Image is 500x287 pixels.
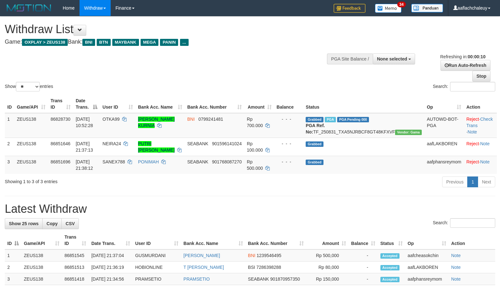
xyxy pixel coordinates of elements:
h4: Game: Bank: [5,39,327,45]
span: ... [180,39,189,46]
strong: 00:00:10 [468,54,485,59]
span: Accepted [380,277,399,282]
td: 2 [5,262,21,273]
label: Search: [433,218,495,228]
span: SEABANK [187,159,208,164]
div: - - - [277,159,301,165]
td: 3 [5,273,21,285]
img: panduan.png [411,4,443,12]
td: ZEUS138 [14,113,48,138]
td: AUTOWD-BOT-PGA [424,113,464,138]
button: None selected [373,54,415,64]
a: Reject [466,159,479,164]
a: Next [478,176,495,187]
span: MAYBANK [112,39,139,46]
span: None selected [377,56,407,61]
th: Op: activate to sort column ascending [405,231,449,249]
td: · [464,138,497,156]
h1: Latest Withdraw [5,203,495,215]
span: OXPLAY > ZEUS138 [22,39,68,46]
select: Showentries [16,82,40,91]
span: Copy 1239546495 to clipboard [257,253,281,258]
span: OTKA99 [102,117,120,122]
div: Showing 1 to 3 of 3 entries [5,176,204,185]
td: ZEUS138 [14,156,48,174]
a: Note [451,253,461,258]
td: 2 [5,138,14,156]
span: BNI [82,39,95,46]
span: Rp 100.000 [247,141,263,153]
a: Note [480,159,490,164]
div: PGA Site Balance / [327,54,373,64]
a: T [PERSON_NAME] [184,265,224,270]
a: Note [451,265,461,270]
a: Reject [466,141,479,146]
td: TF_250831_TXA5NJRBCF8GT48KFXVF [303,113,424,138]
th: Game/API: activate to sort column ascending [14,95,48,113]
a: Note [468,129,477,134]
img: Button%20Memo.svg [375,4,402,13]
th: Date Trans.: activate to sort column descending [73,95,100,113]
th: Trans ID: activate to sort column ascending [48,95,73,113]
a: Run Auto-Refresh [441,60,490,71]
h1: Withdraw List [5,23,327,36]
a: PONIMAH [138,159,159,164]
a: [PERSON_NAME] KURNIA [138,117,175,128]
span: Copy 0799241481 to clipboard [198,117,223,122]
a: Check Trans [466,117,493,128]
a: Previous [442,176,468,187]
a: [PERSON_NAME] [184,253,220,258]
span: Accepted [380,253,399,259]
th: Balance [274,95,303,113]
th: ID [5,95,14,113]
td: 86851545 [62,249,89,262]
th: Balance: activate to sort column ascending [349,231,378,249]
a: CSV [61,218,79,229]
td: [DATE] 21:34:56 [89,273,133,285]
td: 3 [5,156,14,174]
td: - [349,273,378,285]
td: PRAMSETIO [133,273,181,285]
span: [DATE] 21:38:12 [76,159,93,171]
td: aafLAKBOREN [405,262,449,273]
span: 86851696 [51,159,70,164]
div: - - - [277,140,301,147]
span: Copy 7286398288 to clipboard [256,265,281,270]
td: 1 [5,249,21,262]
td: aafcheasokchin [405,249,449,262]
span: Copy 901870957350 to clipboard [270,276,300,282]
span: Rp 700.000 [247,117,263,128]
td: Rp 150,000 [306,273,348,285]
span: BNI [187,117,195,122]
th: Game/API: activate to sort column ascending [21,231,62,249]
td: ZEUS138 [21,249,62,262]
span: PANIN [160,39,178,46]
span: Rp 500.000 [247,159,263,171]
th: Amount: activate to sort column ascending [244,95,274,113]
a: Copy [42,218,62,229]
td: 1 [5,113,14,138]
td: [DATE] 21:36:19 [89,262,133,273]
span: SEABANK [248,276,269,282]
span: Grabbed [306,141,323,147]
a: PRAMSETIO [184,276,210,282]
a: Note [451,276,461,282]
span: [DATE] 21:37:13 [76,141,93,153]
span: Grabbed [306,160,323,165]
span: CSV [66,221,75,226]
a: Note [480,141,490,146]
span: Copy 901596141024 to clipboard [212,141,242,146]
th: Bank Acc. Name: activate to sort column ascending [181,231,246,249]
a: Reject [466,117,479,122]
input: Search: [450,218,495,228]
td: 86851418 [62,273,89,285]
span: Vendor URL: https://trx31.1velocity.biz [395,130,422,135]
td: - [349,262,378,273]
span: 86828730 [51,117,70,122]
td: · · [464,113,497,138]
a: Stop [472,71,490,82]
span: [DATE] 10:52:28 [76,117,93,128]
th: ID: activate to sort column descending [5,231,21,249]
th: User ID: activate to sort column ascending [100,95,135,113]
span: SEABANK [187,141,208,146]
